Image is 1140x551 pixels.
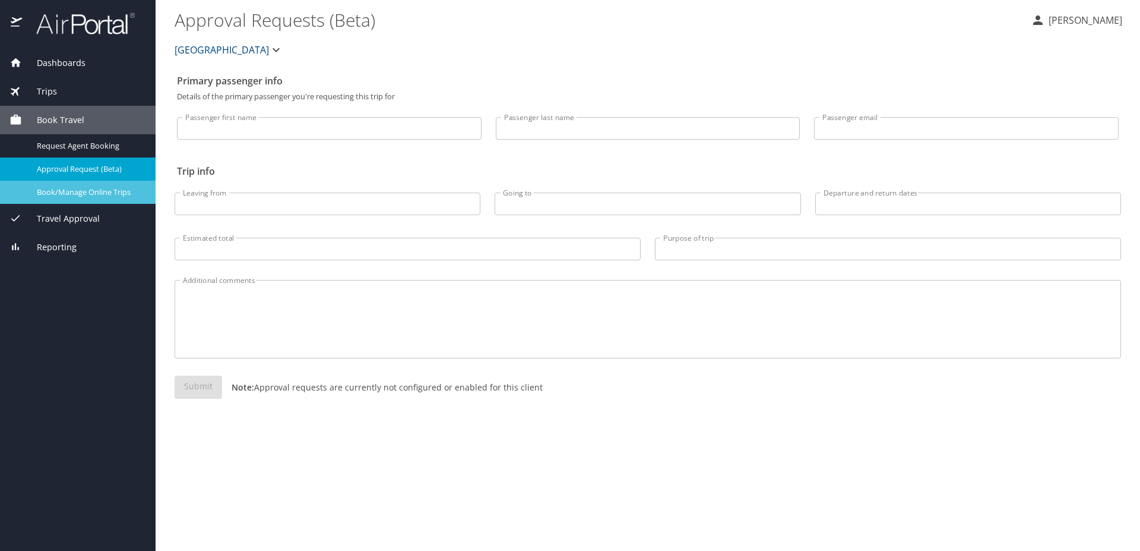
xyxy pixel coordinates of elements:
[1045,13,1122,27] p: [PERSON_NAME]
[177,93,1119,100] p: Details of the primary passenger you're requesting this trip for
[22,114,84,127] span: Book Travel
[23,12,135,35] img: airportal-logo.png
[232,382,254,393] strong: Note:
[11,12,23,35] img: icon-airportal.png
[175,1,1021,38] h1: Approval Requests (Beta)
[1026,10,1127,31] button: [PERSON_NAME]
[22,85,57,98] span: Trips
[22,212,100,225] span: Travel Approval
[177,71,1119,90] h2: Primary passenger info
[175,42,269,58] span: [GEOGRAPHIC_DATA]
[177,162,1119,181] h2: Trip info
[22,56,85,70] span: Dashboards
[37,140,141,152] span: Request Agent Booking
[222,381,543,393] p: Approval requests are currently not configured or enabled for this client
[37,163,141,175] span: Approval Request (Beta)
[37,187,141,198] span: Book/Manage Online Trips
[22,241,77,254] span: Reporting
[170,38,288,62] button: [GEOGRAPHIC_DATA]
